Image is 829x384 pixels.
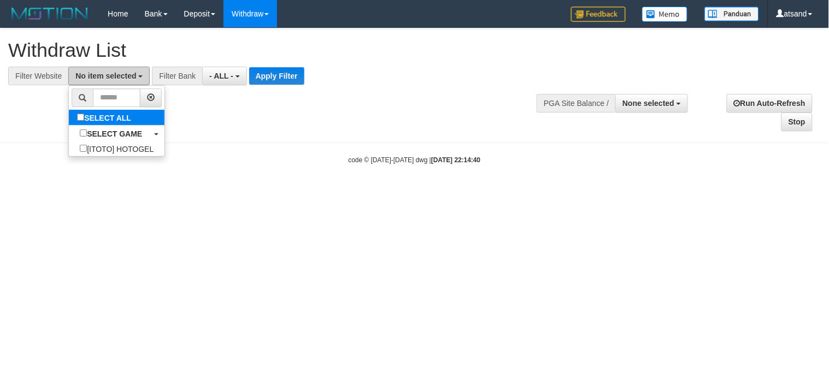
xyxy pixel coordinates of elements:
button: Apply Filter [249,67,304,85]
button: None selected [615,94,688,113]
a: SELECT GAME [69,126,164,141]
label: [ITOTO] HOTOGEL [69,141,164,156]
span: - ALL - [209,72,233,80]
h1: Withdraw List [8,39,542,61]
button: No item selected [68,67,150,85]
button: - ALL - [202,67,246,85]
input: SELECT GAME [80,129,87,137]
div: Filter Bank [152,67,202,85]
img: Feedback.jpg [571,7,626,22]
img: panduan.png [704,7,759,21]
img: MOTION_logo.png [8,5,91,22]
strong: [DATE] 22:14:40 [431,156,480,164]
span: None selected [622,99,674,108]
small: code © [DATE]-[DATE] dwg | [349,156,481,164]
input: [ITOTO] HOTOGEL [80,145,87,152]
a: Stop [781,113,813,131]
div: Filter Website [8,67,68,85]
img: Button%20Memo.svg [642,7,688,22]
span: No item selected [75,72,136,80]
a: Run Auto-Refresh [727,94,813,113]
input: SELECT ALL [77,114,84,121]
div: PGA Site Balance / [537,94,615,113]
b: SELECT GAME [87,129,142,138]
label: SELECT ALL [69,110,142,125]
